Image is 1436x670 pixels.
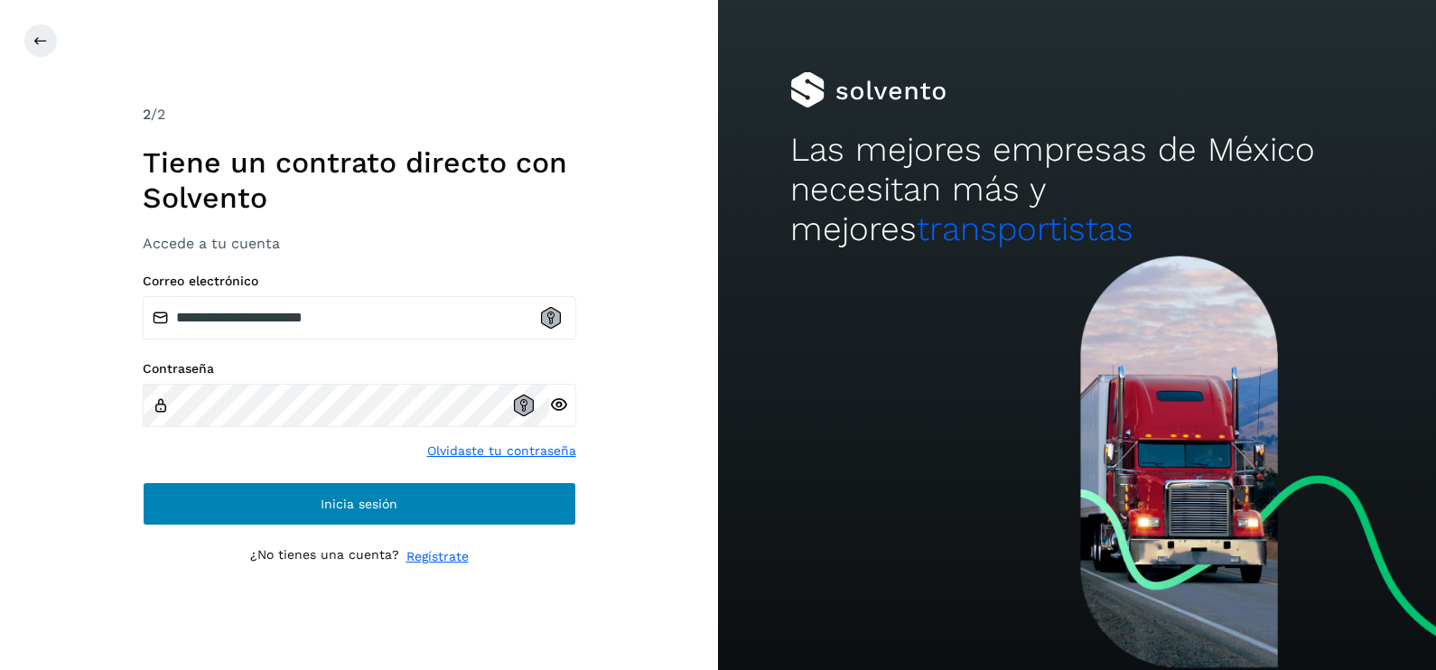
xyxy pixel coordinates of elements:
h2: Las mejores empresas de México necesitan más y mejores [790,130,1365,250]
h1: Tiene un contrato directo con Solvento [143,145,576,215]
a: Olvidaste tu contraseña [427,442,576,461]
span: transportistas [917,209,1133,248]
div: /2 [143,104,576,126]
span: 2 [143,106,151,123]
a: Regístrate [406,547,469,566]
label: Correo electrónico [143,274,576,289]
span: Inicia sesión [321,498,397,510]
h3: Accede a tu cuenta [143,235,576,252]
label: Contraseña [143,361,576,377]
p: ¿No tienes una cuenta? [250,547,399,566]
button: Inicia sesión [143,482,576,526]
